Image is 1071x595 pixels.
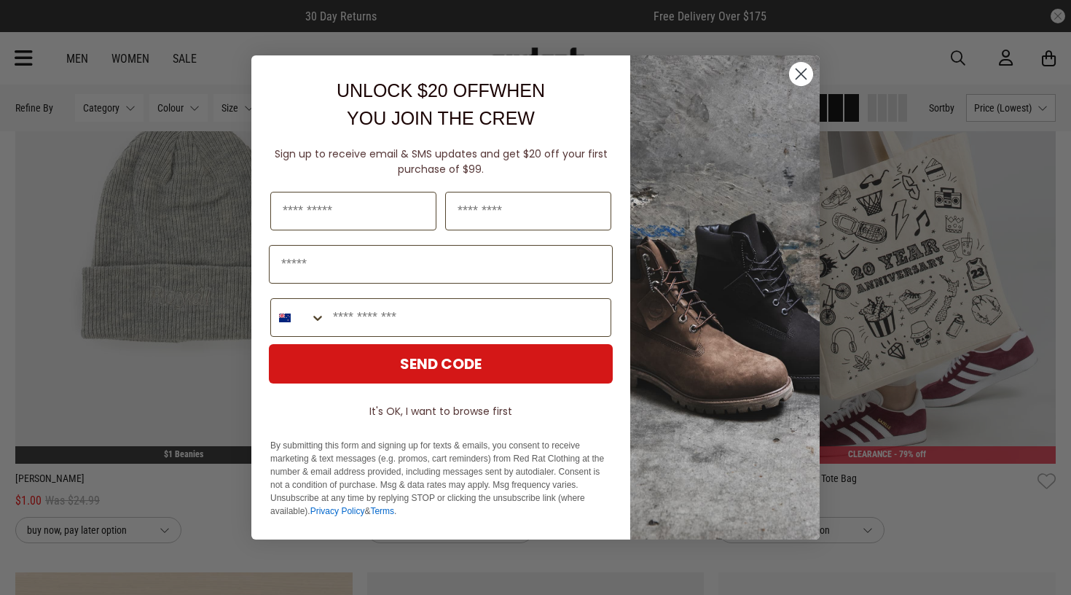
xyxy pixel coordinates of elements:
[269,245,613,284] input: Email
[270,192,436,230] input: First Name
[275,147,608,176] span: Sign up to receive email & SMS updates and get $20 off your first purchase of $99.
[630,55,820,540] img: f7662613-148e-4c88-9575-6c6b5b55a647.jpeg
[788,61,814,87] button: Close dialog
[337,80,490,101] span: UNLOCK $20 OFF
[269,344,613,384] button: SEND CODE
[279,312,291,324] img: New Zealand
[12,6,55,50] button: Open LiveChat chat widget
[271,299,326,336] button: Search Countries
[310,506,365,516] a: Privacy Policy
[269,398,613,424] button: It's OK, I want to browse first
[490,80,545,101] span: WHEN
[270,439,611,518] p: By submitting this form and signing up for texts & emails, you consent to receive marketing & tex...
[370,506,394,516] a: Terms
[347,108,535,128] span: YOU JOIN THE CREW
